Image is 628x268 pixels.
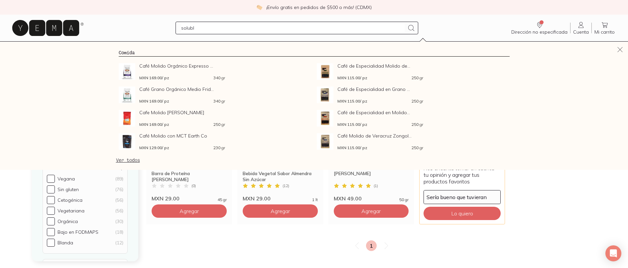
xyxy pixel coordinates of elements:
[58,240,73,246] div: Blanda
[337,99,367,103] span: MXN 115.00 / pz
[412,99,423,103] span: 250 gr
[152,195,180,202] span: MXN 29.00
[366,240,377,251] a: 1
[317,87,510,103] a: Café de Especialidad en Grano de Veracruz ZongolicaCafé de Especialidad en Grano ...MXN 115.00/ p...
[115,176,123,182] div: (89)
[213,123,225,127] span: 250 gr
[139,99,169,103] span: MXN 169.00 / pz
[115,229,123,235] div: (18)
[47,207,55,215] input: Vegetariana(56)
[47,175,55,183] input: Vegana(89)
[573,29,589,35] span: Cuenta
[213,146,225,150] span: 230 gr
[180,208,199,214] span: Agregar
[334,195,362,202] span: MXN 49.00
[115,208,123,214] div: (56)
[58,229,98,235] div: Bajo en FODMAPS
[47,196,55,204] input: Cetogénica(56)
[337,76,367,80] span: MXN 115.00 / pz
[47,228,55,236] input: Bajo en FODMAPS(18)
[266,4,372,11] p: ¡Envío gratis en pedidos de $500 o más! (CDMX)
[337,146,367,150] span: MXN 115.00 / pz
[119,87,312,103] a: Café Grano Orgánico Medio FridaCafé Grano Orgánico Medio Frid...MXN 169.00/ pz340 gr
[139,110,225,115] span: Cafe Molido [PERSON_NAME]
[139,133,225,138] span: Café Molido con MCT Earth Co
[47,185,55,193] input: Sin gluten(76)
[58,197,82,203] div: Cetogénica
[58,208,84,214] div: Vegetariana
[47,217,55,225] input: Orgánica(30)
[317,110,510,127] a: Café de Especialidad en Molido de Guerrero Montaña AltaCafé de Especialidad en Molido...MXN 115.0...
[317,87,333,103] img: Café de Especialidad en Grano de Veracruz Zongolica
[511,29,567,35] span: Dirección no especificada
[509,21,570,35] a: Dirección no especificada
[312,198,318,202] span: 1 lt
[58,176,75,182] div: Vegana
[243,170,318,182] div: Bebida Vegetal Sabor Almendra Sin Azúcar
[115,240,123,246] div: (12)
[337,63,423,69] span: Café de Especialidad Molido de...
[592,21,617,35] a: Mi carrito
[119,110,312,127] a: Cafe Molido Colina Juan ValdezCafe Molido [PERSON_NAME]MXN 169.00/ pz250 gr
[243,195,271,202] span: MXN 29.00
[152,170,227,182] div: Barra de Proteína [PERSON_NAME]
[424,207,501,220] button: Lo quiero
[412,123,423,127] span: 250 gr
[119,110,135,127] img: Cafe Molido Colina Juan Valdez
[243,204,318,218] button: Agregar
[399,198,409,202] span: 50 gr
[361,208,381,214] span: Agregar
[115,197,123,203] div: (56)
[317,110,333,127] img: Café de Especialidad en Molido de Guerrero Montaña Alta
[224,41,277,55] a: Los estrenos ✨
[115,186,123,192] div: (76)
[374,184,378,188] span: ( 1 )
[317,133,333,150] img: Café Molido de Veracruz Zongolica
[119,63,135,80] img: Café Molido Orgánico Expresso Frida
[139,146,169,150] span: MXN 129.00 / pz
[58,186,79,192] div: Sin gluten
[139,63,225,69] span: Café Molido Orgánico Expresso ...
[139,76,169,80] span: MXN 169.00 / pz
[139,87,225,92] span: Café Grano Orgánico Medio Frid...
[119,50,135,55] a: Comida
[119,63,312,80] a: Café Molido Orgánico Expresso FridaCafé Molido Orgánico Expresso ...MXN 169.00/ pz340 gr
[256,4,262,10] img: check
[148,41,211,55] a: Los Imperdibles ⚡️
[115,218,123,224] div: (30)
[412,76,423,80] span: 250 gr
[337,110,423,115] span: Café de Especialidad en Molido...
[317,63,333,80] img: Café de Especialidad Molido de Chiapas La Concordia
[116,157,140,163] a: Ver todos
[337,123,367,127] span: MXN 115.00 / pz
[25,41,68,55] a: pasillo-todos-link
[337,133,423,138] span: Café Molido de Veracruz Zongol...
[412,146,423,150] span: 250 gr
[271,208,290,214] span: Agregar
[119,133,312,150] a: Café Molido con MCT Earth CoCafé Molido con MCT Earth CoMXN 129.00/ pz230 gr
[317,63,510,80] a: Café de Especialidad Molido de Chiapas La ConcordiaCafé de Especialidad Molido de...MXN 115.00/ p...
[317,133,510,150] a: Café Molido de Veracruz ZongolicaCafé Molido de Veracruz Zongol...MXN 115.00/ pz250 gr
[605,245,621,261] div: Open Intercom Messenger
[139,123,169,127] span: MXN 169.00 / pz
[424,165,501,185] p: Nos encanta tomar en cuenta tu opinión y agregar tus productos favoritos
[213,76,225,80] span: 340 gr
[334,204,409,218] button: Agregar
[213,99,225,103] span: 340 gr
[119,133,135,150] img: Café Molido con MCT Earth Co
[334,170,409,182] div: [PERSON_NAME]
[181,24,405,32] input: Busca los mejores productos
[594,29,615,35] span: Mi carrito
[217,198,227,202] span: 45 gr
[47,239,55,247] input: Blanda(12)
[337,87,423,92] span: Café de Especialidad en Grano ...
[570,21,591,35] a: Cuenta
[152,204,227,218] button: Agregar
[119,87,135,103] img: Café Grano Orgánico Medio Frida
[283,184,289,188] span: ( 12 )
[89,41,135,55] a: Sucursales 📍
[43,158,128,254] div: Dietas
[191,184,196,188] span: ( 0 )
[58,218,78,224] div: Orgánica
